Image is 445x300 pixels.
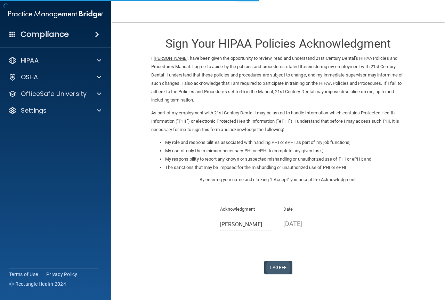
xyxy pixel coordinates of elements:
li: The sanctions that may be imposed for the mishandling or unauthorized use of PHI or ePHI [165,163,405,172]
span: Ⓒ Rectangle Health 2024 [9,281,66,287]
img: PMB logo [8,7,103,21]
button: I Agree [264,261,292,274]
p: [DATE] [283,218,337,229]
li: My responsibility to report any known or suspected mishandling or unauthorized use of PHI or ePHI... [165,155,405,163]
p: As part of my employment with 21st Century Dental I may be asked to handle information which cont... [151,109,405,134]
a: Settings [8,106,101,115]
a: HIPAA [8,56,101,65]
p: HIPAA [21,56,39,65]
p: Acknowledgment [220,205,273,213]
p: OSHA [21,73,38,81]
ins: [PERSON_NAME] [154,56,187,61]
li: My role and responsibilities associated with handling PHI or ePHI as part of my job functions; [165,138,405,147]
a: Terms of Use [9,271,38,278]
p: Date [283,205,337,213]
iframe: Drift Widget Chat Controller [325,251,437,278]
p: OfficeSafe University [21,90,87,98]
p: I, , have been given the opportunity to review, read and understand 21st Century Dental’s HIPAA P... [151,54,405,104]
input: Full Name [220,218,273,231]
p: Settings [21,106,47,115]
li: My use of only the minimum necessary PHI or ePHI to complete any given task; [165,147,405,155]
h3: Sign Your HIPAA Policies Acknowledgment [151,37,405,50]
p: By entering your name and clicking "I Accept" you accept the Acknowledgment. [151,176,405,184]
a: Privacy Policy [46,271,78,278]
a: OSHA [8,73,101,81]
h4: Compliance [21,30,69,39]
a: OfficeSafe University [8,90,101,98]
